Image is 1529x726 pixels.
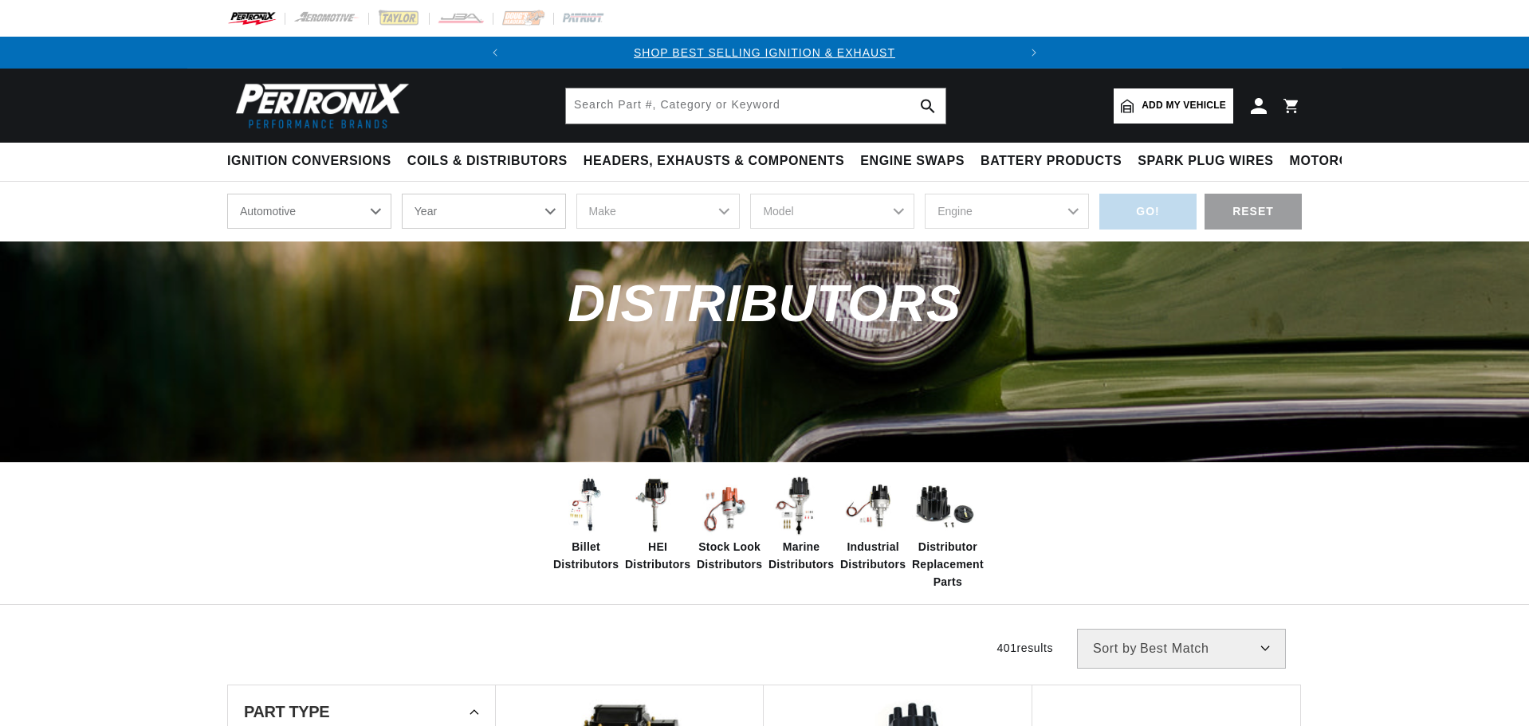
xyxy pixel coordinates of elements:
img: Marine Distributors [768,474,832,538]
button: Translation missing: en.sections.announcements.next_announcement [1018,37,1050,69]
select: Sort by [1077,629,1286,669]
summary: Coils & Distributors [399,143,576,180]
select: Make [576,194,741,229]
span: Billet Distributors [553,538,619,574]
span: Engine Swaps [860,153,965,170]
img: Pertronix [227,78,411,133]
summary: Motorcycle [1282,143,1393,180]
span: Sort by [1093,642,1137,655]
summary: Engine Swaps [852,143,973,180]
span: 401 results [996,642,1053,654]
a: HEI Distributors HEI Distributors [625,474,689,574]
span: HEI Distributors [625,538,690,574]
a: Distributor Replacement Parts Distributor Replacement Parts [912,474,976,591]
img: HEI Distributors [625,474,689,538]
button: Translation missing: en.sections.announcements.previous_announcement [479,37,511,69]
summary: Headers, Exhausts & Components [576,143,852,180]
summary: Ignition Conversions [227,143,399,180]
span: Part Type [244,704,329,720]
img: Stock Look Distributors [697,474,761,538]
select: Year [402,194,566,229]
a: Marine Distributors Marine Distributors [768,474,832,574]
a: Industrial Distributors Industrial Distributors [840,474,904,574]
span: Distributors [568,274,961,332]
img: Billet Distributors [553,474,617,538]
summary: Spark Plug Wires [1130,143,1281,180]
span: Marine Distributors [768,538,834,574]
span: Battery Products [981,153,1122,170]
a: Stock Look Distributors Stock Look Distributors [697,474,761,574]
a: Add my vehicle [1114,88,1233,124]
span: Coils & Distributors [407,153,568,170]
img: Distributor Replacement Parts [912,474,976,538]
select: Ride Type [227,194,391,229]
select: Engine [925,194,1089,229]
span: Spark Plug Wires [1138,153,1273,170]
span: Stock Look Distributors [697,538,762,574]
div: Announcement [511,44,1018,61]
a: Billet Distributors Billet Distributors [553,474,617,574]
img: Industrial Distributors [840,474,904,538]
input: Search Part #, Category or Keyword [566,88,945,124]
a: SHOP BEST SELLING IGNITION & EXHAUST [634,46,895,59]
select: Model [750,194,914,229]
div: RESET [1205,194,1302,230]
div: 1 of 2 [511,44,1018,61]
span: Industrial Distributors [840,538,906,574]
summary: Battery Products [973,143,1130,180]
span: Ignition Conversions [227,153,391,170]
span: Headers, Exhausts & Components [584,153,844,170]
button: search button [910,88,945,124]
slideshow-component: Translation missing: en.sections.announcements.announcement_bar [187,37,1342,69]
span: Distributor Replacement Parts [912,538,984,591]
span: Add my vehicle [1142,98,1226,113]
span: Motorcycle [1290,153,1385,170]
